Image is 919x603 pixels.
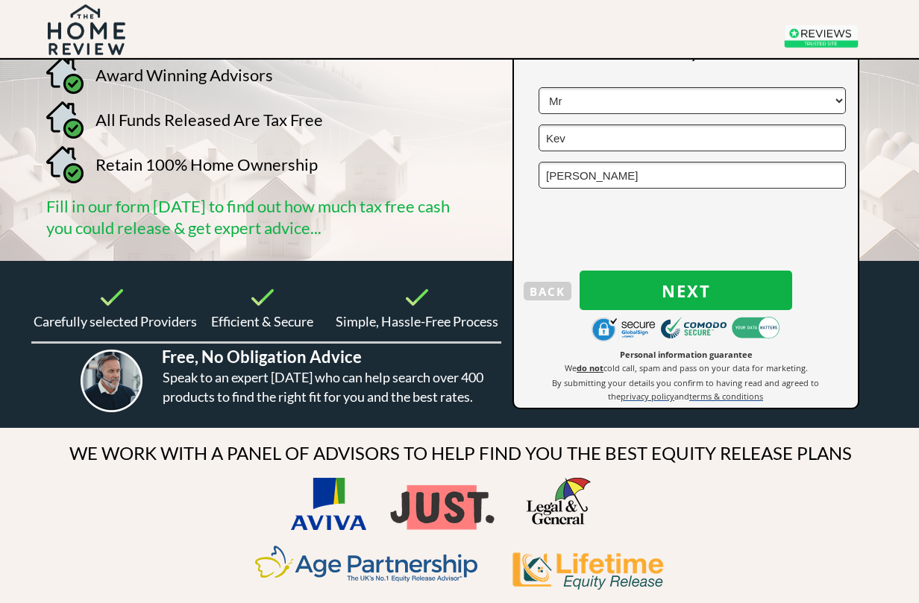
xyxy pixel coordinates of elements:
span: Simple, Hassle-Free Process [336,313,498,329]
span: and [674,391,689,402]
input: First Name [539,124,846,151]
strong: do not [577,362,603,373]
span: WE WORK WITH A PANEL OF ADVISORS TO HELP FIND YOU THE BEST EQUITY RELEASE PLANS [69,442,852,464]
span: Carefully selected Providers [34,313,197,329]
span: terms & conditions [689,391,763,402]
span: Fill in our form [DATE] to find out how much tax free cash you could release & get expert advice... [46,196,450,238]
span: Personal information guarantee [620,349,753,360]
span: All Funds Released Are Tax Free [95,110,323,130]
button: Next [580,271,792,310]
span: Award Winning Advisors [95,65,273,85]
span: Efficient & Secure [211,313,313,329]
span: privacy policy [621,391,674,402]
a: terms & conditions [689,390,763,402]
span: Retain 100% Home Ownership [95,154,318,174]
span: Free, No Obligation Advice [162,347,362,367]
span: We cold call, spam and pass on your data for marketing. [565,362,808,373]
span: Next [580,281,792,300]
input: Last Name [539,162,846,189]
span: Speak to an expert [DATE] who can help search over 400 products to find the right fit for you and... [163,369,483,405]
button: BACK [524,282,571,300]
span: By submitting your details you confirm to having read and agreed to the [552,377,819,402]
a: privacy policy [621,390,674,402]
